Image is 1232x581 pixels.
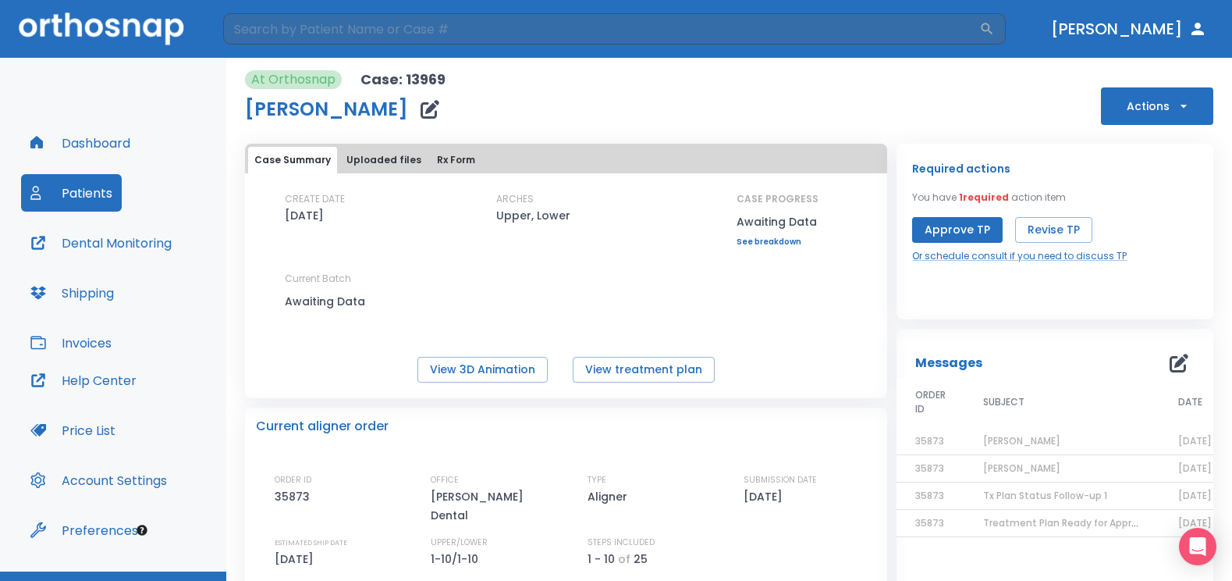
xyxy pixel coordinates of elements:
p: TYPE [588,473,606,487]
span: [PERSON_NAME] [983,434,1060,447]
span: DATE [1178,395,1202,409]
p: [DATE] [275,550,319,569]
a: Or schedule consult if you need to discuss TP [912,249,1127,263]
div: Open Intercom Messenger [1179,528,1216,565]
p: You have action item [912,191,1066,205]
button: Account Settings [21,462,176,499]
span: [PERSON_NAME] [983,462,1060,475]
span: SUBJECT [983,395,1024,409]
div: Tooltip anchor [135,523,149,537]
p: Case: 13969 [360,70,446,89]
p: UPPER/LOWER [431,536,488,550]
p: 35873 [275,487,315,506]
h1: [PERSON_NAME] [245,100,408,119]
p: 1 - 10 [588,550,615,569]
p: Awaiting Data [737,212,818,231]
button: Preferences [21,511,147,549]
button: Patients [21,174,122,212]
p: ESTIMATED SHIP DATE [275,536,347,550]
button: Help Center [21,362,146,399]
a: See breakdown [737,237,818,247]
button: Case Summary [248,147,337,173]
button: Price List [21,412,125,449]
button: Dental Monitoring [21,224,181,262]
span: [DATE] [1178,516,1212,529]
button: [PERSON_NAME] [1045,15,1213,43]
input: Search by Patient Name or Case # [223,13,979,45]
p: OFFICE [431,473,459,487]
p: ARCHES [496,192,534,206]
p: of [618,550,630,569]
span: Tx Plan Status Follow-up 1 [983,489,1107,502]
p: 25 [634,550,648,569]
p: [DATE] [285,206,324,225]
p: Required actions [912,159,1010,178]
p: SUBMISSION DATE [744,473,817,487]
span: 35873 [915,489,944,502]
p: CASE PROGRESS [737,192,818,206]
p: Current Batch [285,272,425,286]
span: Treatment Plan Ready for Approval! [983,516,1155,529]
span: 35873 [915,434,944,447]
button: View treatment plan [573,357,715,383]
button: Uploaded files [340,147,428,173]
span: 35873 [915,462,944,475]
span: [DATE] [1178,489,1212,502]
p: STEPS INCLUDED [588,536,655,550]
span: [DATE] [1178,434,1212,447]
button: Actions [1101,87,1213,125]
p: At Orthosnap [251,70,336,89]
div: tabs [248,147,884,173]
p: CREATE DATE [285,192,345,206]
p: ORDER ID [275,473,311,487]
button: Invoices [21,324,121,362]
img: Orthosnap [19,12,184,45]
span: [DATE] [1178,462,1212,475]
button: View 3D Animation [417,357,548,383]
p: Aligner [588,487,633,506]
p: Current aligner order [256,417,389,436]
button: Rx Form [431,147,481,173]
span: 1 required [959,191,1009,204]
button: Revise TP [1015,217,1092,243]
span: ORDER ID [915,388,946,416]
p: Upper, Lower [496,206,570,225]
span: 35873 [915,516,944,529]
p: [DATE] [744,487,788,506]
button: Dashboard [21,124,140,162]
p: 1-10/1-10 [431,550,484,569]
button: Shipping [21,274,123,312]
p: Messages [915,354,982,372]
button: Approve TP [912,217,1003,243]
p: [PERSON_NAME] Dental [431,487,563,525]
p: Awaiting Data [285,292,425,311]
